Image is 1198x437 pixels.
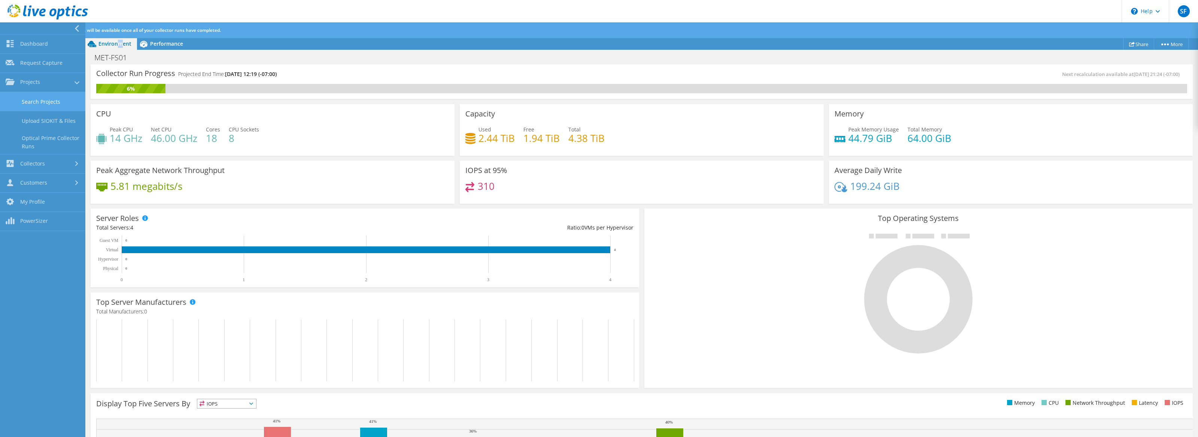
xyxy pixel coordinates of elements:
[96,85,165,93] div: 6%
[46,27,221,33] span: Additional analysis will be available once all of your collector runs have completed.
[103,266,118,271] text: Physical
[273,419,280,423] text: 41%
[614,248,616,252] text: 4
[478,182,495,190] h4: 310
[487,277,489,282] text: 3
[106,247,119,252] text: Virtual
[125,239,127,242] text: 0
[151,134,197,142] h4: 46.00 GHz
[907,134,951,142] h4: 64.00 GiB
[130,224,133,231] span: 4
[1154,38,1189,50] a: More
[197,399,256,408] span: IOPS
[1123,38,1154,50] a: Share
[96,224,365,232] div: Total Servers:
[125,267,127,270] text: 0
[229,134,259,142] h4: 8
[1040,399,1059,407] li: CPU
[478,134,515,142] h4: 2.44 TiB
[96,214,139,222] h3: Server Roles
[1064,399,1125,407] li: Network Throughput
[96,166,225,175] h3: Peak Aggregate Network Throughput
[178,70,277,78] h4: Projected End Time:
[98,257,118,262] text: Hypervisor
[96,298,186,306] h3: Top Server Manufacturers
[150,40,183,47] span: Performance
[834,166,902,175] h3: Average Daily Write
[365,224,633,232] div: Ratio: VMs per Hypervisor
[650,214,1187,222] h3: Top Operating Systems
[243,277,245,282] text: 1
[568,126,581,133] span: Total
[1131,8,1138,15] svg: \n
[125,257,127,261] text: 0
[98,40,131,47] span: Environment
[1178,5,1190,17] span: SF
[110,134,142,142] h4: 14 GHz
[229,126,259,133] span: CPU Sockets
[225,70,277,78] span: [DATE] 12:19 (-07:00)
[365,277,367,282] text: 2
[100,238,118,243] text: Guest VM
[465,166,507,175] h3: IOPS at 95%
[91,54,139,62] h1: MET-FS01
[144,308,147,315] span: 0
[848,126,899,133] span: Peak Memory Usage
[609,277,611,282] text: 4
[478,126,491,133] span: Used
[1062,71,1183,78] span: Next recalculation available at
[1163,399,1183,407] li: IOPS
[469,429,477,433] text: 36%
[96,110,111,118] h3: CPU
[907,126,942,133] span: Total Memory
[110,126,133,133] span: Peak CPU
[581,224,584,231] span: 0
[834,110,864,118] h3: Memory
[1005,399,1035,407] li: Memory
[151,126,171,133] span: Net CPU
[523,126,534,133] span: Free
[96,307,633,316] h4: Total Manufacturers:
[1134,71,1180,78] span: [DATE] 21:24 (-07:00)
[121,277,123,282] text: 0
[850,182,900,190] h4: 199.24 GiB
[568,134,605,142] h4: 4.38 TiB
[665,420,673,424] text: 40%
[465,110,495,118] h3: Capacity
[110,182,182,190] h4: 5.81 megabits/s
[206,126,220,133] span: Cores
[1130,399,1158,407] li: Latency
[848,134,899,142] h4: 44.79 GiB
[206,134,220,142] h4: 18
[523,134,560,142] h4: 1.94 TiB
[369,419,377,424] text: 41%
